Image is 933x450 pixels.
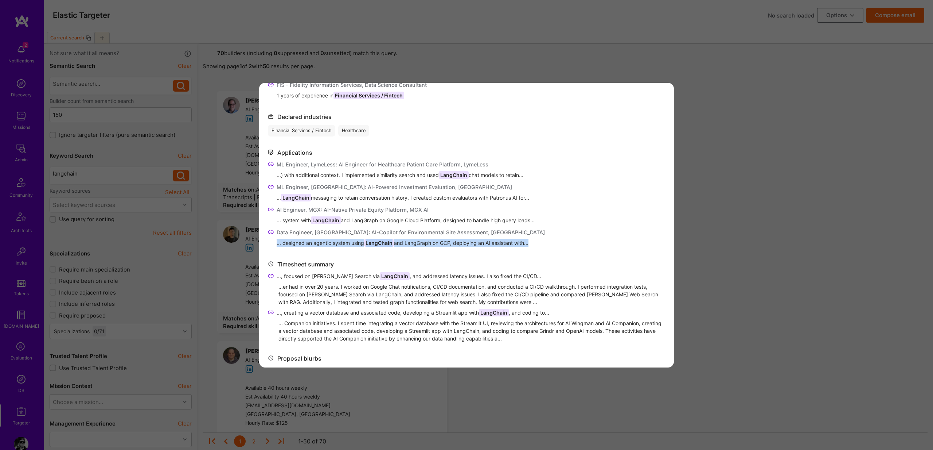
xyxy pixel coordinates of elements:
[277,113,332,121] div: Declared industries
[259,83,674,368] div: modal
[268,161,274,167] i: icon LinkSecondary
[268,273,274,279] i: icon LinkSecondary
[380,272,410,280] span: LangChain
[277,216,535,224] span: ... system with and LangGraph on Google Cloud Platform, designed to handle high query loads...
[277,161,523,168] div: ML Engineer, LymeLess: AI Engineer for Healthcare Patient Care Platform, LymeLess
[268,125,335,136] div: Financial Services / Fintech
[277,355,321,362] div: Proposal blurbs
[268,366,526,374] div: ML Engineer, LymeLess: AI Engineer for Healthcare Patient Care Platform, LymeLess
[277,171,523,179] span: ...) with additional context. I implemented similarity search and used chat models to retain...
[439,171,469,179] span: LangChain
[277,149,312,157] div: Applications
[268,149,274,155] i: icon Applications
[268,114,274,119] i: icon DeclaredIndustries
[277,81,427,89] div: FIS - Fidelity Information Services, Data Science Consultant
[277,272,541,280] span: ..., focused on [PERSON_NAME] Search via , and addressed latency issues. I also fixed the CI/CD...
[268,229,274,235] i: icon LinkSecondary
[278,319,665,342] div: ... Companion initiatives. I spent time integrating a vector database with the Streamlit UI, revi...
[277,228,545,236] div: Data Engineer, [GEOGRAPHIC_DATA]: AI-Copilot for Environmental Site Assessment, [GEOGRAPHIC_DATA]
[338,125,369,136] div: Healthcare
[364,239,394,247] span: LangChain
[277,261,334,268] div: Timesheet summary
[268,309,274,315] i: icon LinkSecondary
[268,184,274,190] i: icon LinkSecondary
[277,309,549,316] span: ..., creating a vector database and associated code, developing a Streamlit app with , and coding...
[278,283,665,306] div: ...er had in over 20 years. I worked on Google Chat notifications, CI/CD documentation, and condu...
[479,309,509,316] span: LangChain
[277,183,529,191] div: ML Engineer, [GEOGRAPHIC_DATA]: AI-Powered Investment Evaluation, [GEOGRAPHIC_DATA]
[268,82,274,88] i: icon LinkSecondary
[268,207,274,212] i: icon LinkSecondary
[333,92,404,99] span: Financial Services / Fintech
[281,194,311,201] span: LangChain
[277,206,535,214] div: AI Engineer, MGX: AI-Native Private Equity Platform, MGX AI
[277,194,529,201] span: ... messaging to retain conversation history. I created custom evaluators with Patronus AI for...
[268,261,274,267] i: icon TimesheetSummary
[277,92,427,99] span: 1 years of experience in
[311,216,341,224] span: LangChain
[277,239,545,247] span: ... designed an agentic system using and LangGraph on GCP, deploying an AI assistant with...
[268,355,274,361] i: icon ProposalBlurbs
